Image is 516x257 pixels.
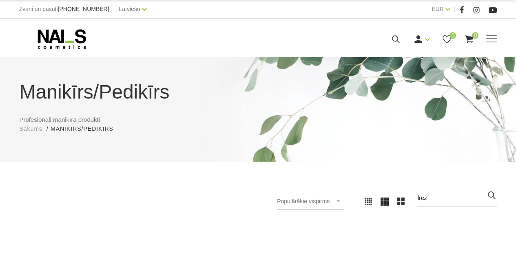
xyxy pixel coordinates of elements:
a: Sākums [20,125,43,133]
span: 0 [450,32,456,39]
h1: Manikīrs/Pedikīrs [20,77,497,107]
span: 0 [472,32,478,39]
span: Populārākie vispirms [277,198,330,204]
input: Meklēt produktus ... [417,190,497,206]
a: Latviešu [119,4,140,14]
a: 0 [442,34,452,44]
div: Zvani un pasūti [19,4,109,14]
a: [PHONE_NUMBER] [58,6,109,12]
span: Sākums [20,125,43,132]
span: | [454,4,456,14]
span: | [113,4,115,14]
a: 0 [464,34,474,44]
li: Manikīrs/Pedikīrs [51,125,122,133]
div: Profesionāli manikīra produkti [13,77,503,133]
a: EUR [432,4,444,14]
